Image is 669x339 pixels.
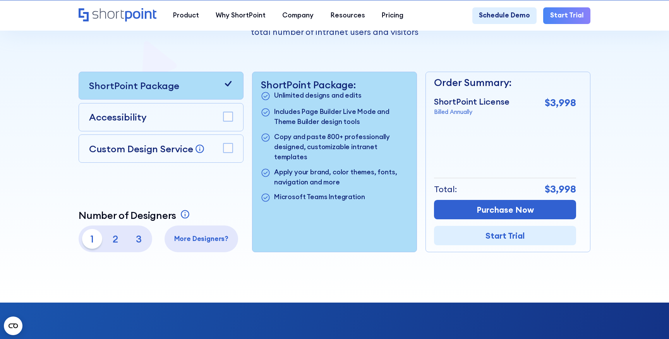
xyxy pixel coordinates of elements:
p: Custom Design Service [89,143,193,155]
a: Start Trial [434,226,576,245]
p: ShortPoint License [434,95,509,108]
a: Pricing [373,7,412,24]
a: Home [79,8,156,23]
p: ShortPoint Package: [261,79,408,91]
a: Resources [322,7,373,24]
p: $3,998 [545,95,576,110]
div: Product [173,10,199,21]
p: Includes Page Builder Live Mode and Theme Builder design tools [274,107,408,127]
p: $3,998 [545,182,576,197]
p: Microsoft Teams Integration [274,192,365,203]
p: Unlimited designs and edits [274,91,361,102]
p: Billed Annually [434,108,509,117]
a: Product [165,7,208,24]
p: Number of Designers [79,209,176,221]
a: Start Trial [543,7,590,24]
div: Pricing [382,10,403,21]
p: 3 [129,229,149,249]
p: 1 [82,229,102,249]
p: Copy and paste 800+ professionally designed, customizable intranet templates [274,132,408,162]
p: Total: [434,183,457,195]
p: Order Summary: [434,75,576,90]
p: 2 [105,229,125,249]
a: Why ShortPoint [208,7,274,24]
p: ShortPoint Package [89,79,179,93]
button: Open CMP widget [4,317,22,335]
p: More Designers? [168,234,235,244]
p: Accessibility [89,110,147,124]
iframe: Chat Widget [530,249,669,339]
p: Apply your brand, color themes, fonts, navigation and more [274,167,408,188]
div: Resources [331,10,365,21]
a: Schedule Demo [472,7,537,24]
div: Why ShortPoint [216,10,266,21]
a: Purchase Now [434,200,576,219]
a: Company [274,7,322,24]
a: Number of Designers [79,209,192,221]
div: Company [282,10,314,21]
